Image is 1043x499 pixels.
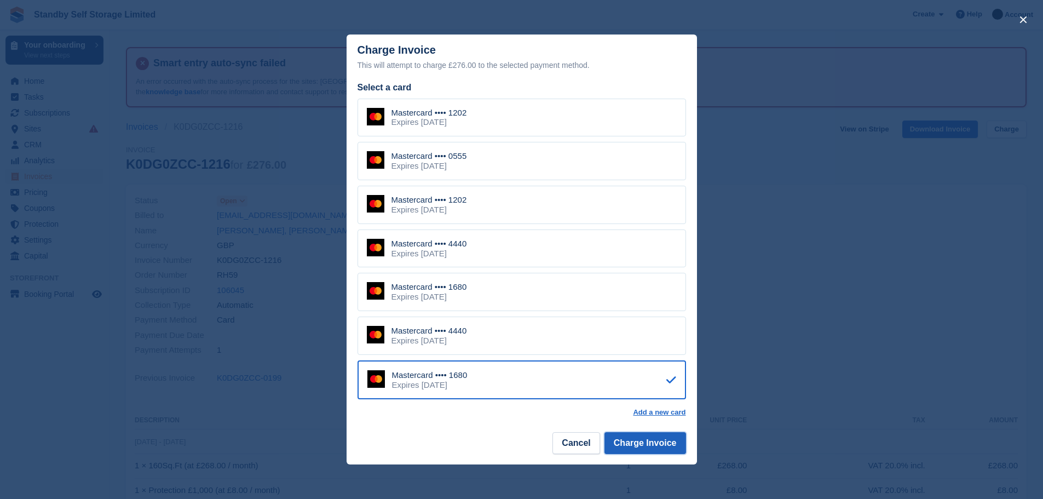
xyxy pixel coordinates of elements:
[391,108,467,118] div: Mastercard •••• 1202
[391,239,467,249] div: Mastercard •••• 4440
[1015,11,1032,28] button: close
[358,59,686,72] div: This will attempt to charge £276.00 to the selected payment method.
[391,195,467,205] div: Mastercard •••• 1202
[358,81,686,94] div: Select a card
[367,282,384,300] img: Mastercard Logo
[552,432,600,454] button: Cancel
[391,249,467,259] div: Expires [DATE]
[367,370,385,388] img: Mastercard Logo
[367,239,384,256] img: Mastercard Logo
[358,44,686,72] div: Charge Invoice
[367,108,384,125] img: Mastercard Logo
[391,336,467,346] div: Expires [DATE]
[367,326,384,343] img: Mastercard Logo
[391,282,467,292] div: Mastercard •••• 1680
[391,292,467,302] div: Expires [DATE]
[392,380,468,390] div: Expires [DATE]
[391,326,467,336] div: Mastercard •••• 4440
[367,151,384,169] img: Mastercard Logo
[392,370,468,380] div: Mastercard •••• 1680
[604,432,686,454] button: Charge Invoice
[367,195,384,213] img: Mastercard Logo
[633,408,685,417] a: Add a new card
[391,151,467,161] div: Mastercard •••• 0555
[391,161,467,171] div: Expires [DATE]
[391,117,467,127] div: Expires [DATE]
[391,205,467,215] div: Expires [DATE]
